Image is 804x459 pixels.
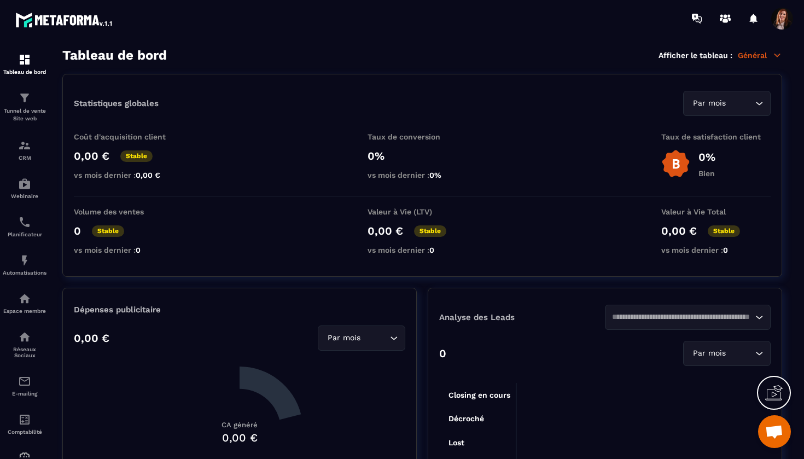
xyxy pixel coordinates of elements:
[448,391,510,400] tspan: Closing en cours
[18,330,31,344] img: social-network
[661,224,697,237] p: 0,00 €
[74,132,183,141] p: Coût d'acquisition client
[3,270,46,276] p: Automatisations
[74,305,405,315] p: Dépenses publicitaire
[74,98,159,108] p: Statistiques globales
[368,246,477,254] p: vs mois dernier :
[661,207,771,216] p: Valeur à Vie Total
[661,149,690,178] img: b-badge-o.b3b20ee6.svg
[18,216,31,229] img: scheduler
[3,131,46,169] a: formationformationCRM
[18,91,31,104] img: formation
[3,367,46,405] a: emailemailE-mailing
[738,50,782,60] p: Général
[18,177,31,190] img: automations
[15,10,114,30] img: logo
[698,169,715,178] p: Bien
[18,413,31,426] img: accountant
[3,346,46,358] p: Réseaux Sociaux
[18,375,31,388] img: email
[3,155,46,161] p: CRM
[683,91,771,116] div: Search for option
[3,246,46,284] a: automationsautomationsAutomatisations
[3,231,46,237] p: Planificateur
[439,312,605,322] p: Analyse des Leads
[92,225,124,237] p: Stable
[3,169,46,207] a: automationsautomationsWebinaire
[683,341,771,366] div: Search for option
[3,69,46,75] p: Tableau de bord
[605,305,771,330] div: Search for option
[3,429,46,435] p: Comptabilité
[74,332,109,345] p: 0,00 €
[728,347,753,359] input: Search for option
[3,207,46,246] a: schedulerschedulerPlanificateur
[429,171,441,179] span: 0%
[74,171,183,179] p: vs mois dernier :
[368,132,477,141] p: Taux de conversion
[728,97,753,109] input: Search for option
[3,322,46,367] a: social-networksocial-networkRéseaux Sociaux
[136,171,160,179] span: 0,00 €
[74,224,81,237] p: 0
[368,224,403,237] p: 0,00 €
[448,438,464,447] tspan: Lost
[74,207,183,216] p: Volume des ventes
[690,97,728,109] span: Par mois
[414,225,446,237] p: Stable
[74,246,183,254] p: vs mois dernier :
[708,225,740,237] p: Stable
[690,347,728,359] span: Par mois
[325,332,363,344] span: Par mois
[62,48,167,63] h3: Tableau de bord
[612,311,753,323] input: Search for option
[3,83,46,131] a: formationformationTunnel de vente Site web
[74,149,109,162] p: 0,00 €
[3,45,46,83] a: formationformationTableau de bord
[363,332,387,344] input: Search for option
[3,107,46,123] p: Tunnel de vente Site web
[698,150,715,164] p: 0%
[3,284,46,322] a: automationsautomationsEspace membre
[439,347,446,360] p: 0
[18,53,31,66] img: formation
[18,139,31,152] img: formation
[723,246,728,254] span: 0
[18,254,31,267] img: automations
[429,246,434,254] span: 0
[368,171,477,179] p: vs mois dernier :
[661,246,771,254] p: vs mois dernier :
[661,132,771,141] p: Taux de satisfaction client
[758,415,791,448] a: Ouvrir le chat
[3,391,46,397] p: E-mailing
[18,292,31,305] img: automations
[3,405,46,443] a: accountantaccountantComptabilité
[448,414,484,423] tspan: Décroché
[3,193,46,199] p: Webinaire
[659,51,732,60] p: Afficher le tableau :
[318,326,405,351] div: Search for option
[368,149,477,162] p: 0%
[368,207,477,216] p: Valeur à Vie (LTV)
[136,246,141,254] span: 0
[3,308,46,314] p: Espace membre
[120,150,153,162] p: Stable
